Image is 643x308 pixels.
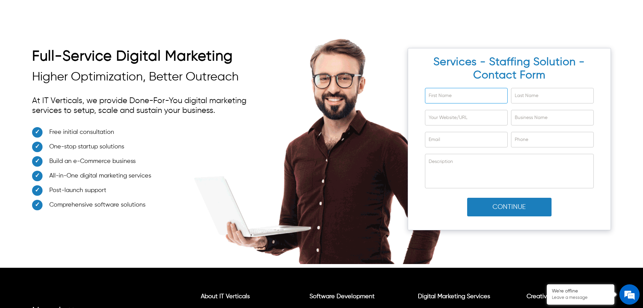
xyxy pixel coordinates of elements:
[47,177,51,182] img: salesiqlogo_leal7QplfZFryJ6FIlVepeu7OftD7mt8q6exU6-34PB8prfIgodN67KcxXM9Y7JQ_.png
[49,171,151,181] span: All-in-One digital marketing services
[467,198,552,216] button: Continue
[3,185,129,208] textarea: Type your message and click 'Submit'
[53,177,86,182] em: Driven by SalesIQ
[418,293,490,300] a: Digital Marketing Services
[49,157,136,166] span: Build an e-Commerce business
[552,288,609,294] div: We're offline
[310,293,375,300] a: Software Development
[49,142,124,151] span: One-stop startup solutions
[421,52,598,86] h2: Services - Staffing Solution - Contact Form
[49,200,145,210] span: Comprehensive software solutions
[49,128,114,137] span: Free initial consultation
[99,208,123,217] em: Submit
[111,3,127,20] div: Minimize live chat window
[11,41,28,44] img: logo_Zg8I0qSkbAqR2WFHt3p6CTuqpyXMFPubPcD2OT02zFN43Cy9FUNNG3NEPhM_Q1qe_.png
[552,295,609,301] p: Leave a message
[14,85,118,153] span: We are offline. Please leave us a message.
[49,186,106,195] span: Post-launch support
[527,293,575,300] a: Creative Services
[32,93,264,119] p: At IT Verticals, we provide Done-For-You digital marketing services to setup, scale and sustain y...
[35,38,113,47] div: Leave a message
[201,293,250,300] a: About IT Verticals
[32,70,264,85] h3: Higher Optimization, Better Outreach
[32,48,264,68] h2: Full-Service Digital Marketing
